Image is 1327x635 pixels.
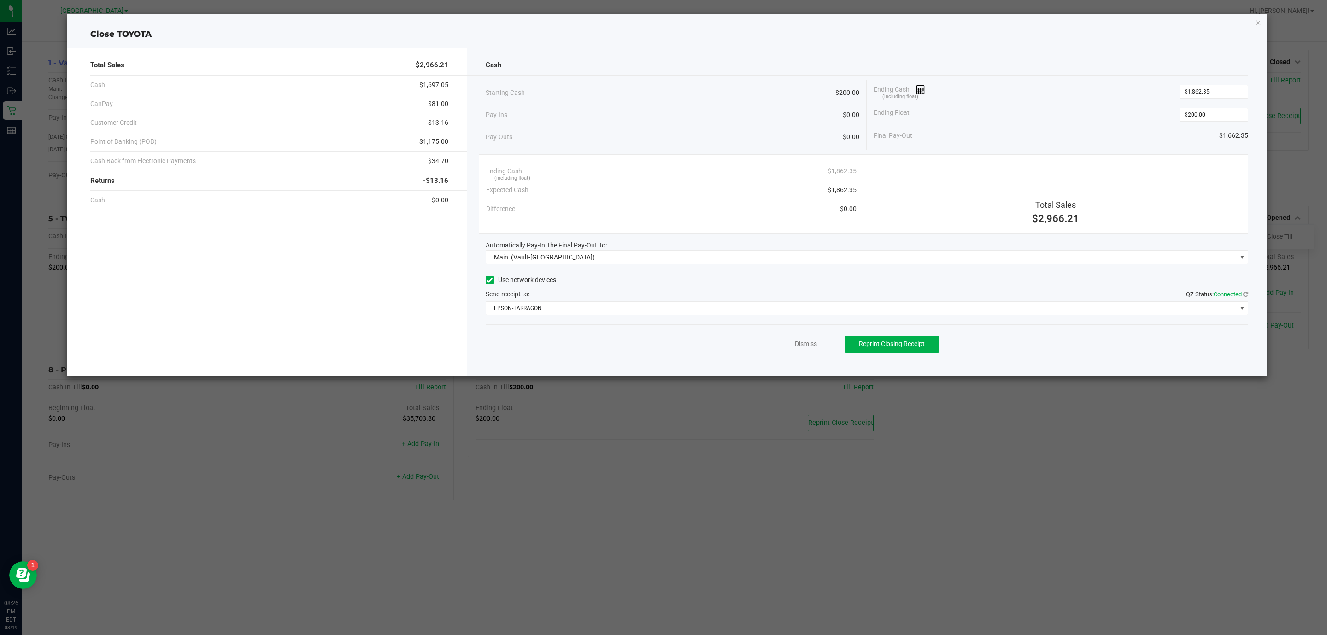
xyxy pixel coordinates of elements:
[1186,291,1248,298] span: QZ Status:
[795,339,817,349] a: Dismiss
[494,253,508,261] span: Main
[90,80,105,90] span: Cash
[432,195,448,205] span: $0.00
[845,336,939,353] button: Reprint Closing Receipt
[486,110,507,120] span: Pay-Ins
[486,204,515,214] span: Difference
[426,156,448,166] span: -$34.70
[90,99,113,109] span: CanPay
[882,93,918,101] span: (including float)
[1214,291,1242,298] span: Connected
[874,108,910,122] span: Ending Float
[90,171,448,191] div: Returns
[874,85,925,99] span: Ending Cash
[90,60,124,71] span: Total Sales
[835,88,859,98] span: $200.00
[828,185,857,195] span: $1,862.35
[1035,200,1076,210] span: Total Sales
[27,560,38,571] iframe: Resource center unread badge
[494,175,530,182] span: (including float)
[90,118,137,128] span: Customer Credit
[486,132,512,142] span: Pay-Outs
[90,156,196,166] span: Cash Back from Electronic Payments
[423,176,448,186] span: -$13.16
[840,204,857,214] span: $0.00
[511,253,595,261] span: (Vault-[GEOGRAPHIC_DATA])
[486,275,556,285] label: Use network devices
[428,118,448,128] span: $13.16
[428,99,448,109] span: $81.00
[90,137,157,147] span: Point of Banking (POB)
[416,60,448,71] span: $2,966.21
[828,166,857,176] span: $1,862.35
[67,28,1267,41] div: Close TOYOTA
[874,131,912,141] span: Final Pay-Out
[90,195,105,205] span: Cash
[859,340,925,347] span: Reprint Closing Receipt
[486,88,525,98] span: Starting Cash
[9,561,37,589] iframe: Resource center
[486,60,501,71] span: Cash
[843,132,859,142] span: $0.00
[486,241,607,249] span: Automatically Pay-In The Final Pay-Out To:
[1219,131,1248,141] span: $1,662.35
[486,302,1237,315] span: EPSON-TARRAGON
[1032,213,1079,224] span: $2,966.21
[486,290,529,298] span: Send receipt to:
[486,166,522,176] span: Ending Cash
[419,137,448,147] span: $1,175.00
[843,110,859,120] span: $0.00
[419,80,448,90] span: $1,697.05
[486,185,528,195] span: Expected Cash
